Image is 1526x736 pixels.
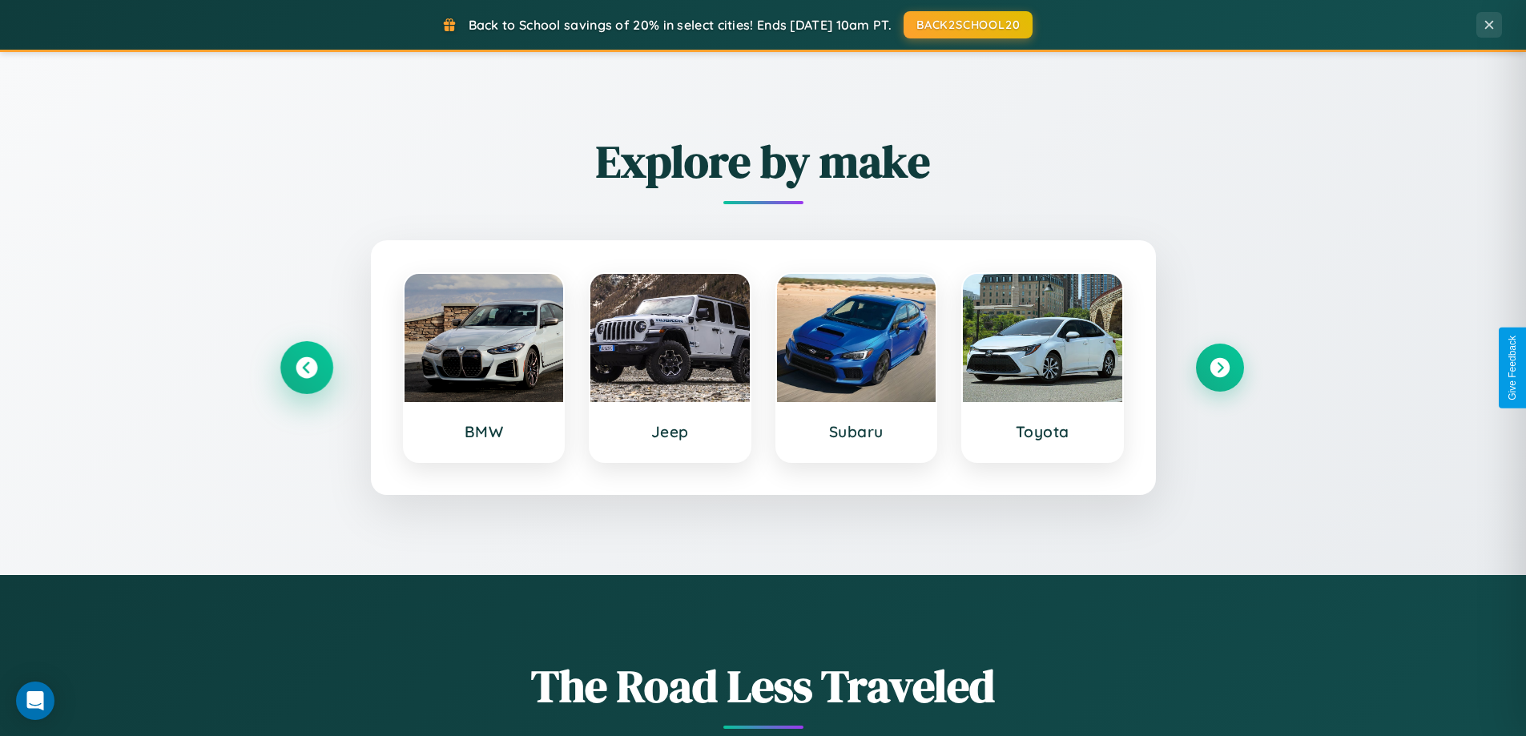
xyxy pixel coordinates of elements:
h3: BMW [421,422,548,441]
div: Give Feedback [1507,336,1518,400]
h2: Explore by make [283,131,1244,192]
h3: Jeep [606,422,734,441]
h3: Subaru [793,422,920,441]
h3: Toyota [979,422,1106,441]
div: Open Intercom Messenger [16,682,54,720]
h1: The Road Less Traveled [283,655,1244,717]
span: Back to School savings of 20% in select cities! Ends [DATE] 10am PT. [469,17,892,33]
button: BACK2SCHOOL20 [904,11,1033,38]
